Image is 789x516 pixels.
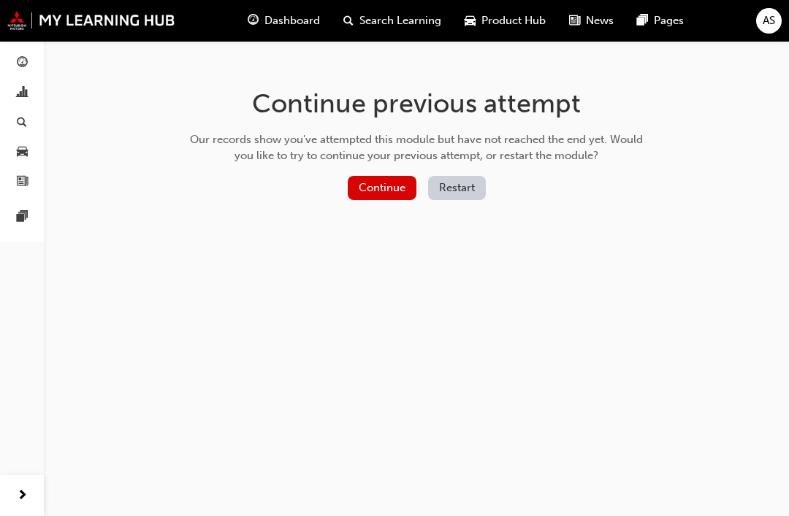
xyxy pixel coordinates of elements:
span: guage-icon [248,12,259,30]
button: Continue [348,176,416,200]
a: pages-iconPages [625,6,695,36]
span: next-icon [17,487,28,505]
img: mmal [7,11,175,30]
a: car-iconProduct Hub [453,6,557,36]
span: chart-icon [17,87,28,100]
button: Restart [428,176,486,200]
span: pages-icon [637,12,648,30]
span: AS [763,12,775,29]
a: search-iconSearch Learning [332,6,453,36]
span: News [586,12,614,29]
button: AS [756,8,782,34]
a: guage-iconDashboard [236,6,332,36]
a: news-iconNews [557,6,625,36]
span: car-icon [465,12,476,30]
span: search-icon [17,116,27,129]
span: news-icon [17,175,28,188]
span: guage-icon [17,57,28,70]
span: Product Hub [481,12,546,29]
span: Pages [654,12,684,29]
h1: Continue previous attempt [185,88,648,120]
div: Our records show you've attempted this module but have not reached the end yet. Would you like to... [185,131,648,164]
span: pages-icon [17,211,28,224]
span: car-icon [17,146,28,159]
span: news-icon [569,12,580,30]
span: Search Learning [359,12,441,29]
span: search-icon [343,12,354,30]
span: Dashboard [264,12,320,29]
